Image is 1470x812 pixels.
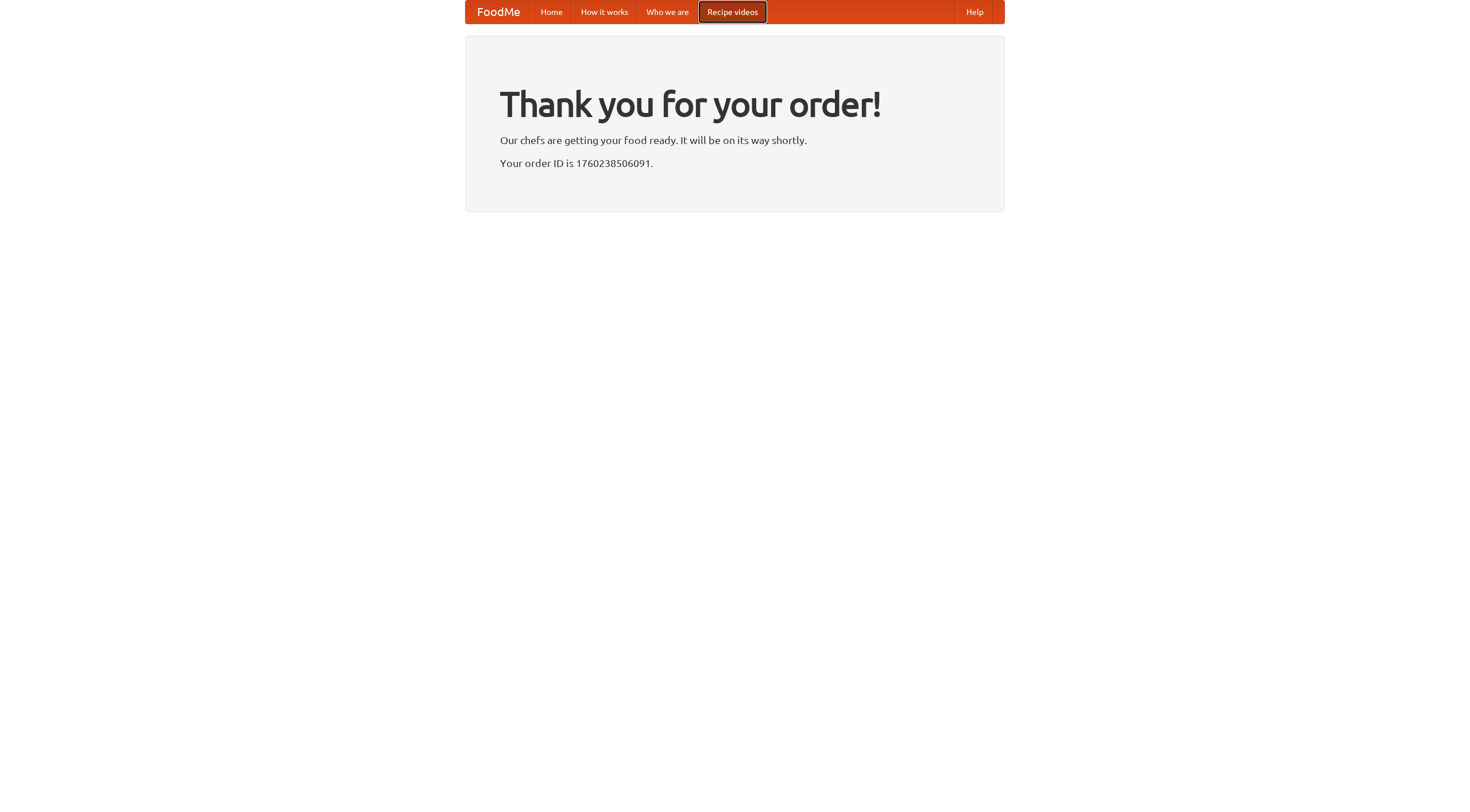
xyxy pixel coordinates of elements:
p: Your order ID is 1760238506091. [500,154,970,172]
a: Recipe videos [698,1,767,24]
a: Who we are [637,1,698,24]
a: How it works [572,1,637,24]
a: FoodMe [466,1,532,24]
h1: Thank you for your order! [500,76,970,131]
p: Our chefs are getting your food ready. It will be on its way shortly. [500,131,970,149]
a: Help [957,1,993,24]
a: Home [532,1,572,24]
